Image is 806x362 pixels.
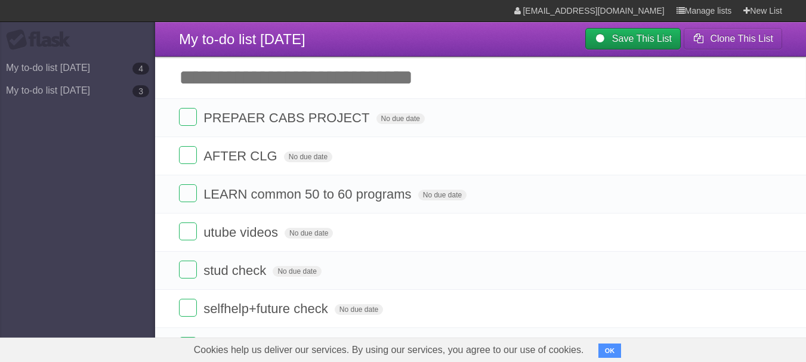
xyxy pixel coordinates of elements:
label: Done [179,184,197,202]
label: Done [179,108,197,126]
div: Flask [6,29,78,51]
label: Done [179,261,197,279]
span: LEARN common 50 to 60 programs [203,187,415,202]
span: No due date [418,190,467,200]
span: selfhelp+future check [203,301,331,316]
span: No due date [284,151,332,162]
span: PREPAER CABS PROJECT [203,110,372,125]
span: My to-do list [DATE] [179,31,305,47]
label: Done [179,146,197,164]
span: stud check [203,263,269,278]
span: No due date [335,304,383,315]
button: OK [598,344,622,358]
span: No due date [376,113,425,124]
span: utube videos [203,225,281,240]
b: Save This List [612,33,672,44]
b: 4 [132,63,149,75]
span: AFTER CLG [203,148,280,163]
span: No due date [273,266,321,277]
label: Done [179,222,197,240]
a: Save This List [585,28,681,49]
label: Done [179,299,197,317]
b: Clone This List [710,33,773,44]
b: 3 [132,85,149,97]
span: Cookies help us deliver our services. By using our services, you agree to our use of cookies. [182,338,596,362]
span: No due date [285,228,333,239]
label: Done [179,337,197,355]
button: Clone This List [684,28,782,49]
